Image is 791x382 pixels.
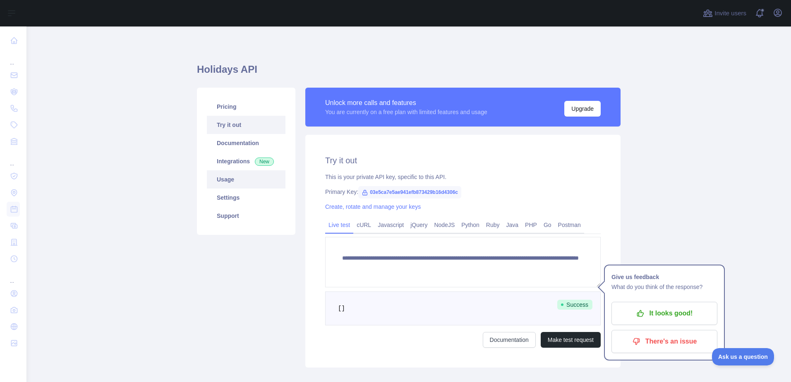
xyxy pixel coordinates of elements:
button: Make test request [541,332,601,348]
h2: Try it out [325,155,601,166]
span: New [255,158,274,166]
a: Create, rotate and manage your keys [325,203,421,210]
a: PHP [522,218,540,232]
span: 03e5ca7e5ae941efb873429b16d4306c [358,186,461,198]
button: Invite users [701,7,748,20]
a: Javascript [374,218,407,232]
div: ... [7,50,20,66]
a: Usage [207,170,285,189]
p: There's an issue [618,334,711,349]
button: It looks good! [611,302,717,325]
iframe: Toggle Customer Support [712,348,774,365]
a: jQuery [407,218,431,232]
p: What do you think of the response? [611,282,717,292]
div: Primary Key: [325,188,601,196]
a: Integrations New [207,152,285,170]
span: Invite users [714,9,746,18]
p: It looks good! [618,306,711,320]
a: Documentation [207,134,285,152]
a: Postman [555,218,584,232]
h1: Give us feedback [611,272,717,282]
div: Unlock more calls and features [325,98,487,108]
h1: Holidays API [197,63,621,83]
span: [] [338,305,345,312]
a: Ruby [483,218,503,232]
div: This is your private API key, specific to this API. [325,173,601,181]
a: NodeJS [431,218,458,232]
a: Pricing [207,98,285,116]
a: cURL [353,218,374,232]
a: Python [458,218,483,232]
a: Settings [207,189,285,207]
a: Try it out [207,116,285,134]
a: Documentation [483,332,536,348]
span: Success [557,300,592,310]
button: Upgrade [564,101,601,117]
div: ... [7,268,20,284]
a: Live test [325,218,353,232]
div: You are currently on a free plan with limited features and usage [325,108,487,116]
div: ... [7,150,20,167]
a: Go [540,218,555,232]
button: There's an issue [611,330,717,353]
a: Java [503,218,522,232]
a: Support [207,207,285,225]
